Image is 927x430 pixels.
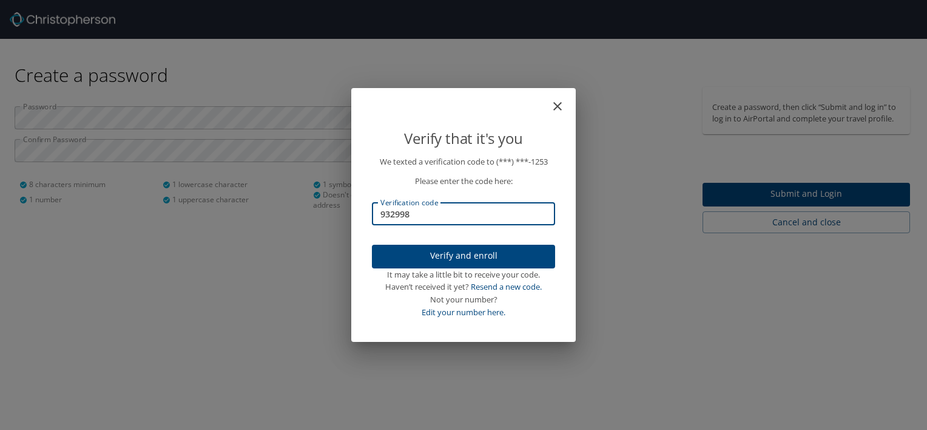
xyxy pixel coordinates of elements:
div: Not your number? [372,293,555,306]
div: Haven’t received it yet? [372,281,555,293]
div: It may take a little bit to receive your code. [372,268,555,281]
button: close [556,93,571,107]
p: Verify that it's you [372,127,555,150]
span: Verify and enroll [382,248,545,264]
a: Resend a new code. [471,281,542,292]
p: We texted a verification code to (***) ***- 1253 [372,155,555,168]
a: Edit your number here. [422,307,505,318]
p: Please enter the code here: [372,175,555,188]
button: Verify and enroll [372,245,555,268]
